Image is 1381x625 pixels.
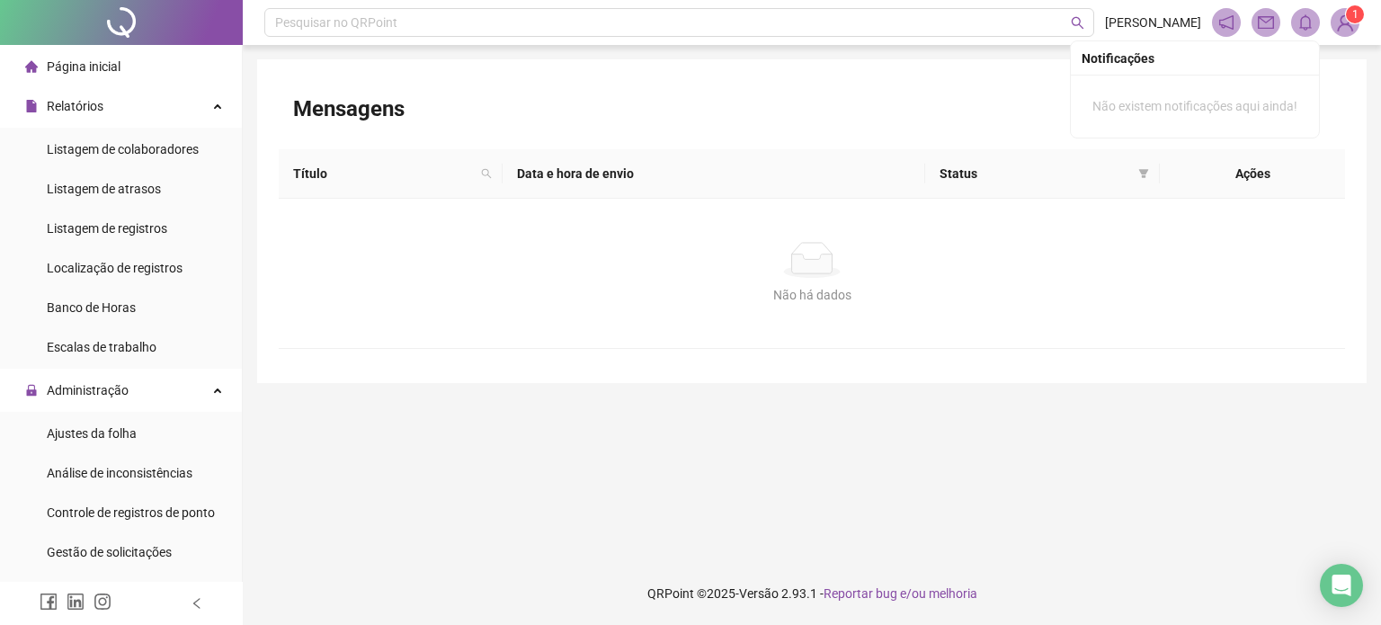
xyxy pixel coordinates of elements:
[1138,168,1149,179] span: filter
[47,466,192,480] span: Análise de inconsistências
[1105,13,1201,32] span: [PERSON_NAME]
[25,384,38,397] span: lock
[94,593,111,611] span: instagram
[293,164,474,183] span: Título
[300,285,1323,305] div: Não há dados
[1218,14,1234,31] span: notification
[47,505,215,520] span: Controle de registros de ponto
[1092,99,1297,113] span: Não existem notificações aqui ainda!
[1135,160,1153,187] span: filter
[47,300,136,315] span: Banco de Horas
[739,586,779,601] span: Versão
[1258,14,1274,31] span: mail
[1160,149,1345,199] th: Ações
[1320,564,1363,607] div: Open Intercom Messenger
[47,99,103,113] span: Relatórios
[824,586,977,601] span: Reportar bug e/ou melhoria
[47,182,161,196] span: Listagem de atrasos
[67,593,85,611] span: linkedin
[47,59,120,74] span: Página inicial
[191,597,203,610] span: left
[481,168,492,179] span: search
[1346,5,1364,23] sup: Atualize o seu contato no menu Meus Dados
[47,383,129,397] span: Administração
[1297,14,1314,31] span: bell
[243,562,1381,625] footer: QRPoint © 2025 - 2.93.1 -
[503,149,925,199] th: Data e hora de envio
[1082,49,1308,68] div: Notificações
[1071,16,1084,30] span: search
[47,221,167,236] span: Listagem de registros
[25,100,38,112] span: file
[40,593,58,611] span: facebook
[47,426,137,441] span: Ajustes da folha
[47,545,172,559] span: Gestão de solicitações
[1332,9,1359,36] img: 79420
[25,60,38,73] span: home
[1352,8,1359,21] span: 1
[47,261,183,275] span: Localização de registros
[477,160,495,187] span: search
[293,95,1331,124] h3: Mensagens
[47,142,199,156] span: Listagem de colaboradores
[47,340,156,354] span: Escalas de trabalho
[940,164,1131,183] span: Status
